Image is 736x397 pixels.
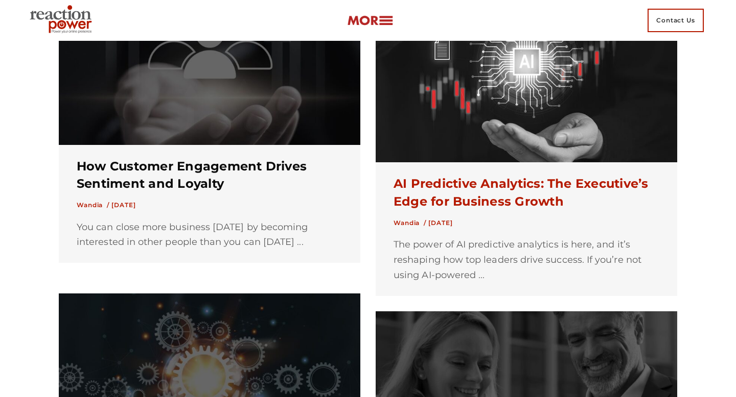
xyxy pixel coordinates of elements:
[77,220,342,250] div: You can close more business [DATE] by becoming interested in other people than you can [DATE] ...
[77,159,307,191] a: How Customer Engagement Drives Sentiment and Loyalty
[428,219,452,227] time: [DATE]
[111,201,135,209] time: [DATE]
[394,237,659,283] div: The power of AI predictive analytics is here, and it’s reshaping how top leaders drive success. I...
[394,176,649,209] a: AI Predictive Analytics: The Executive’s Edge for Business Growth
[347,15,393,27] img: more-btn.png
[77,201,109,209] a: Wandia /
[394,219,426,227] a: Wandia /
[26,2,100,39] img: Executive Branding | Personal Branding Agency
[648,9,704,32] span: Contact Us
